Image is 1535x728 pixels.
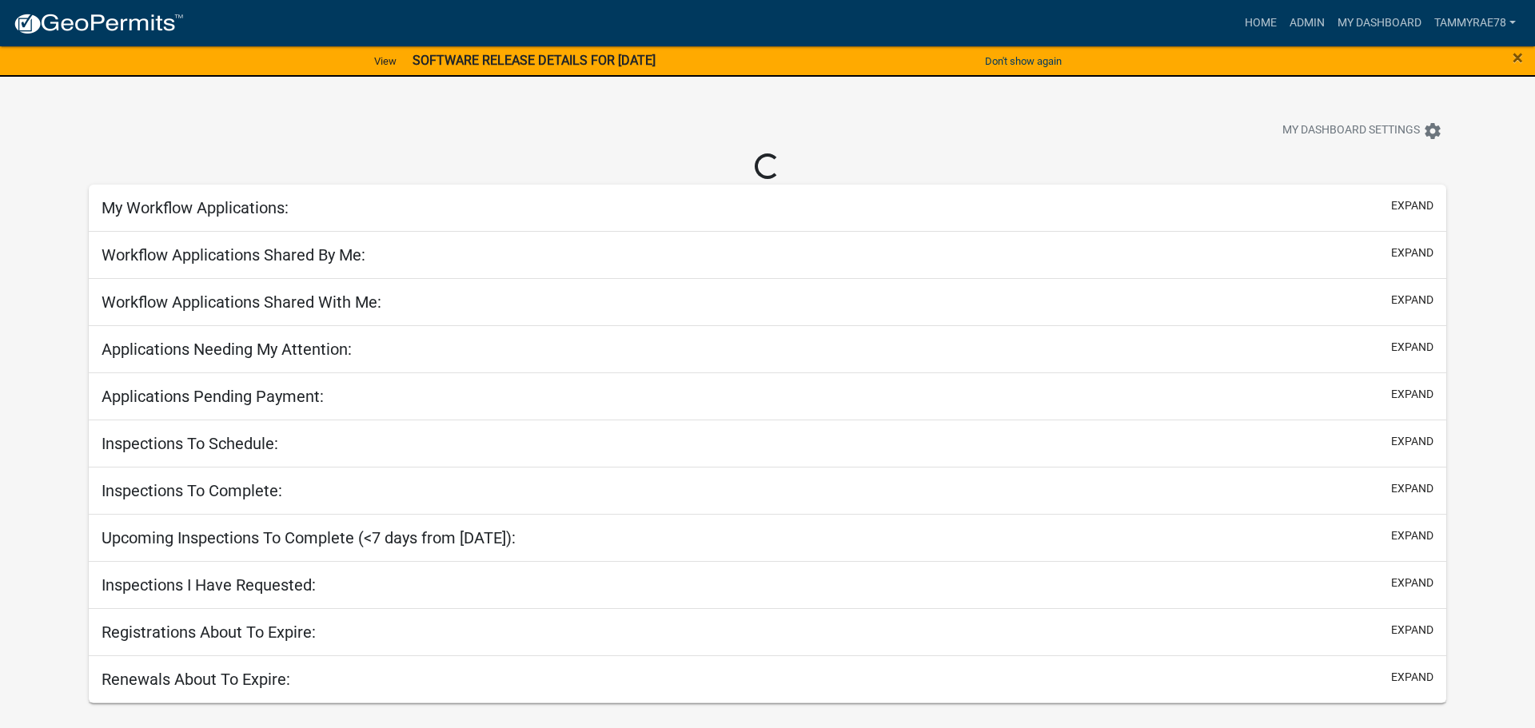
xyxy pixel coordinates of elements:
[102,575,316,595] h5: Inspections I Have Requested:
[102,340,352,359] h5: Applications Needing My Attention:
[102,670,290,689] h5: Renewals About To Expire:
[1391,575,1433,591] button: expand
[979,48,1068,74] button: Don't show again
[102,434,278,453] h5: Inspections To Schedule:
[1391,386,1433,403] button: expand
[102,198,289,217] h5: My Workflow Applications:
[102,245,365,265] h5: Workflow Applications Shared By Me:
[1283,8,1331,38] a: Admin
[1391,480,1433,497] button: expand
[102,623,316,642] h5: Registrations About To Expire:
[102,528,516,547] h5: Upcoming Inspections To Complete (<7 days from [DATE]):
[413,53,656,68] strong: SOFTWARE RELEASE DETAILS FOR [DATE]
[368,48,403,74] a: View
[1391,527,1433,544] button: expand
[1270,115,1455,146] button: My Dashboard Settingssettings
[1391,292,1433,308] button: expand
[1428,8,1522,38] a: tammyrae78
[1391,622,1433,638] button: expand
[1391,197,1433,214] button: expand
[1391,245,1433,261] button: expand
[102,481,282,500] h5: Inspections To Complete:
[1391,339,1433,356] button: expand
[1282,121,1420,141] span: My Dashboard Settings
[1391,433,1433,450] button: expand
[1391,669,1433,686] button: expand
[1423,121,1442,141] i: settings
[1238,8,1283,38] a: Home
[1513,48,1523,67] button: Close
[1331,8,1428,38] a: My Dashboard
[102,292,381,312] h5: Workflow Applications Shared With Me:
[102,387,324,406] h5: Applications Pending Payment:
[1513,46,1523,69] span: ×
